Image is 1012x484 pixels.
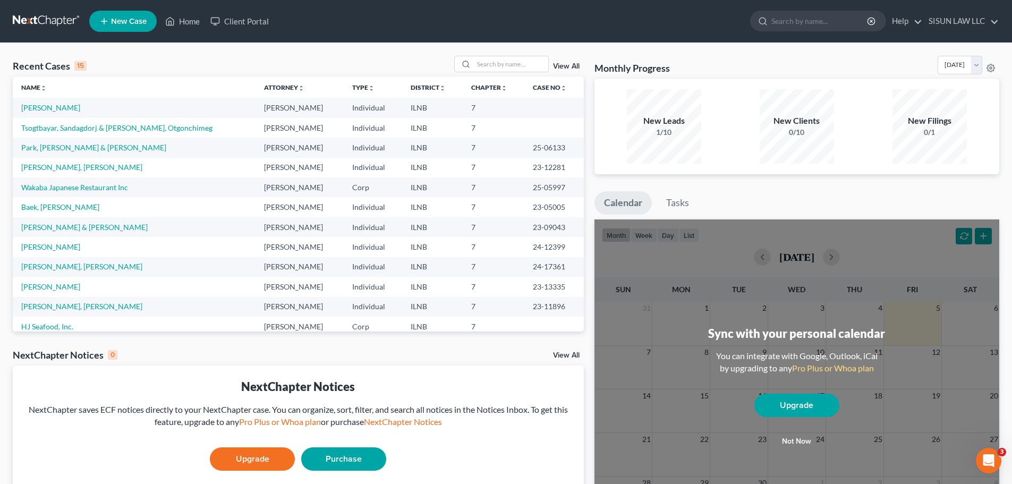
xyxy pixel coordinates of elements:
[553,63,580,70] a: View All
[239,417,321,427] a: Pro Plus or Whoa plan
[21,83,47,91] a: Nameunfold_more
[256,158,344,177] td: [PERSON_NAME]
[887,12,922,31] a: Help
[594,191,652,215] a: Calendar
[21,123,212,132] a: Tsogtbayar, Sandagdorj & [PERSON_NAME], Otgonchimeg
[524,177,584,197] td: 25-05997
[301,447,386,471] a: Purchase
[760,127,834,138] div: 0/10
[21,404,575,428] div: NextChapter saves ECF notices directly to your NextChapter case. You can organize, sort, filter, ...
[21,223,148,232] a: [PERSON_NAME] & [PERSON_NAME]
[463,177,524,197] td: 7
[792,363,874,373] a: Pro Plus or Whoa plan
[402,138,463,157] td: ILNB
[463,98,524,117] td: 7
[344,98,402,117] td: Individual
[402,277,463,296] td: ILNB
[256,118,344,138] td: [PERSON_NAME]
[474,56,548,72] input: Search by name...
[256,177,344,197] td: [PERSON_NAME]
[256,138,344,157] td: [PERSON_NAME]
[344,217,402,237] td: Individual
[760,115,834,127] div: New Clients
[439,85,446,91] i: unfold_more
[402,297,463,317] td: ILNB
[627,115,701,127] div: New Leads
[344,317,402,336] td: Corp
[256,237,344,257] td: [PERSON_NAME]
[344,257,402,277] td: Individual
[892,115,967,127] div: New Filings
[21,302,142,311] a: [PERSON_NAME], [PERSON_NAME]
[21,163,142,172] a: [PERSON_NAME], [PERSON_NAME]
[108,350,117,360] div: 0
[463,217,524,237] td: 7
[627,127,701,138] div: 1/10
[205,12,274,31] a: Client Portal
[524,158,584,177] td: 23-12281
[411,83,446,91] a: Districtunfold_more
[256,197,344,217] td: [PERSON_NAME]
[402,177,463,197] td: ILNB
[402,118,463,138] td: ILNB
[402,98,463,117] td: ILNB
[524,297,584,317] td: 23-11896
[524,197,584,217] td: 23-05005
[402,197,463,217] td: ILNB
[923,12,999,31] a: SISUN LAW LLC
[708,325,885,342] div: Sync with your personal calendar
[657,191,699,215] a: Tasks
[402,317,463,336] td: ILNB
[501,85,507,91] i: unfold_more
[256,277,344,296] td: [PERSON_NAME]
[463,257,524,277] td: 7
[524,277,584,296] td: 23-13335
[463,197,524,217] td: 7
[402,158,463,177] td: ILNB
[463,297,524,317] td: 7
[524,257,584,277] td: 24-17361
[13,60,87,72] div: Recent Cases
[560,85,567,91] i: unfold_more
[344,237,402,257] td: Individual
[344,277,402,296] td: Individual
[21,262,142,271] a: [PERSON_NAME], [PERSON_NAME]
[463,317,524,336] td: 7
[344,177,402,197] td: Corp
[111,18,147,26] span: New Case
[402,257,463,277] td: ILNB
[344,158,402,177] td: Individual
[771,11,869,31] input: Search by name...
[594,62,670,74] h3: Monthly Progress
[976,448,1001,473] iframe: Intercom live chat
[160,12,205,31] a: Home
[364,417,442,427] a: NextChapter Notices
[256,98,344,117] td: [PERSON_NAME]
[21,103,80,112] a: [PERSON_NAME]
[21,322,73,331] a: HJ Seafood, Inc.
[402,237,463,257] td: ILNB
[471,83,507,91] a: Chapterunfold_more
[74,61,87,71] div: 15
[463,118,524,138] td: 7
[344,197,402,217] td: Individual
[264,83,304,91] a: Attorneyunfold_more
[754,394,839,417] a: Upgrade
[524,237,584,257] td: 24-12399
[553,352,580,359] a: View All
[533,83,567,91] a: Case Nounfold_more
[256,297,344,317] td: [PERSON_NAME]
[463,277,524,296] td: 7
[463,138,524,157] td: 7
[256,217,344,237] td: [PERSON_NAME]
[344,118,402,138] td: Individual
[344,138,402,157] td: Individual
[524,217,584,237] td: 23-09043
[13,349,117,361] div: NextChapter Notices
[892,127,967,138] div: 0/1
[256,257,344,277] td: [PERSON_NAME]
[754,431,839,452] button: Not now
[21,202,99,211] a: Baek, [PERSON_NAME]
[256,317,344,336] td: [PERSON_NAME]
[352,83,375,91] a: Typeunfold_more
